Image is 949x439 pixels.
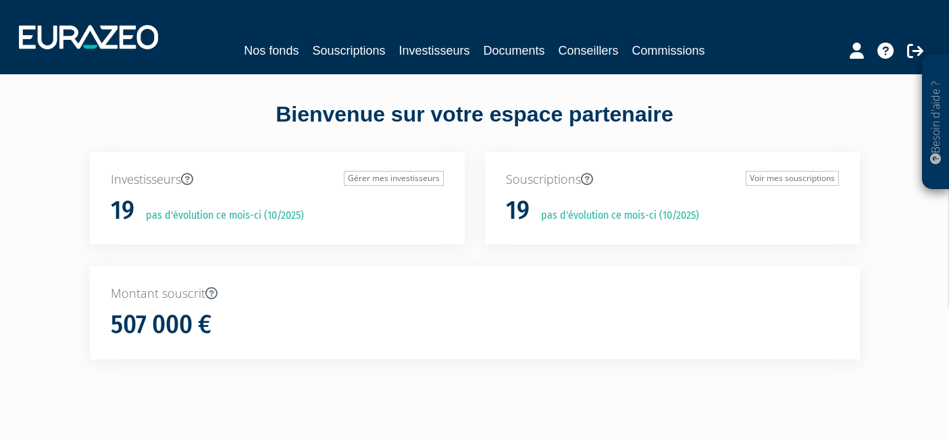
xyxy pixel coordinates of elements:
[746,171,839,186] a: Voir mes souscriptions
[344,171,444,186] a: Gérer mes investisseurs
[506,197,530,225] h1: 19
[532,208,699,224] p: pas d'évolution ce mois-ci (10/2025)
[506,171,839,188] p: Souscriptions
[19,25,158,49] img: 1732889491-logotype_eurazeo_blanc_rvb.png
[928,61,944,183] p: Besoin d'aide ?
[80,99,870,152] div: Bienvenue sur votre espace partenaire
[136,208,304,224] p: pas d'évolution ce mois-ci (10/2025)
[559,41,619,60] a: Conseillers
[111,171,444,188] p: Investisseurs
[111,197,134,225] h1: 19
[111,285,839,303] p: Montant souscrit
[312,41,385,60] a: Souscriptions
[111,311,211,339] h1: 507 000 €
[399,41,469,60] a: Investisseurs
[484,41,545,60] a: Documents
[632,41,705,60] a: Commissions
[244,41,299,60] a: Nos fonds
